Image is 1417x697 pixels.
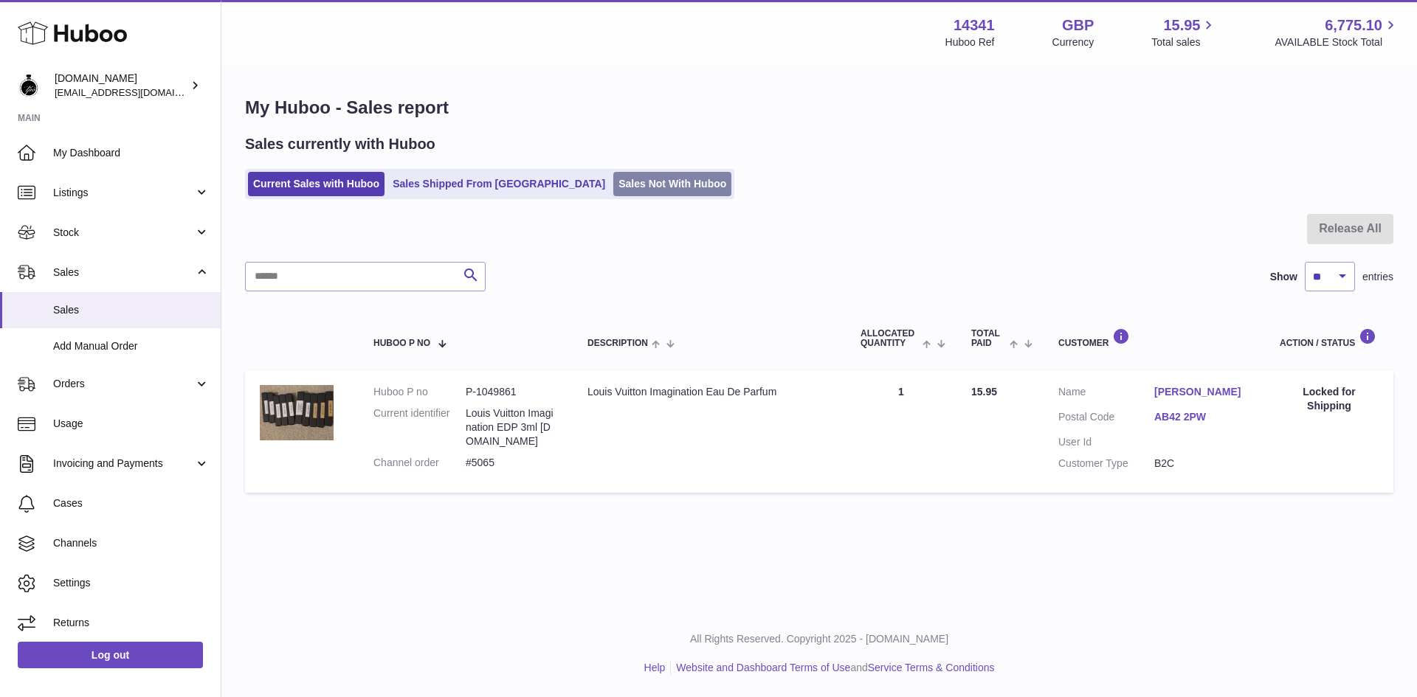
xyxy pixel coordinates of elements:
dt: Postal Code [1058,410,1154,428]
span: Listings [53,186,194,200]
dt: Customer Type [1058,457,1154,471]
strong: 14341 [954,15,995,35]
dd: #5065 [466,456,558,470]
span: Description [587,339,648,348]
a: [PERSON_NAME] [1154,385,1250,399]
span: AVAILABLE Stock Total [1275,35,1399,49]
a: Sales Shipped From [GEOGRAPHIC_DATA] [387,172,610,196]
a: Help [644,662,666,673]
td: 1 [846,370,956,493]
dt: User Id [1058,435,1154,449]
span: Sales [53,303,210,317]
div: Customer [1058,328,1250,348]
span: Usage [53,417,210,431]
dt: Huboo P no [373,385,466,399]
span: ALLOCATED Quantity [861,329,919,348]
a: 6,775.10 AVAILABLE Stock Total [1275,15,1399,49]
div: Action / Status [1280,328,1379,348]
p: All Rights Reserved. Copyright 2025 - [DOMAIN_NAME] [233,632,1405,646]
dt: Channel order [373,456,466,470]
a: AB42 2PW [1154,410,1250,424]
img: 143411751543647.jpg [260,385,334,440]
span: 6,775.10 [1325,15,1382,35]
dd: B2C [1154,457,1250,471]
span: [EMAIL_ADDRESS][DOMAIN_NAME] [55,86,217,98]
span: Total sales [1151,35,1217,49]
div: Locked for Shipping [1280,385,1379,413]
span: Total paid [971,329,1006,348]
dt: Name [1058,385,1154,403]
span: Sales [53,266,194,280]
div: Huboo Ref [945,35,995,49]
strong: GBP [1062,15,1094,35]
span: 15.95 [1163,15,1200,35]
span: Invoicing and Payments [53,457,194,471]
label: Show [1270,270,1297,284]
span: My Dashboard [53,146,210,160]
dt: Current identifier [373,406,466,448]
span: Orders [53,377,194,391]
span: Returns [53,616,210,630]
div: Currency [1052,35,1094,49]
li: and [671,661,994,675]
a: Current Sales with Huboo [248,172,385,196]
div: Louis Vuitton Imagination Eau De Parfum [587,385,831,399]
dd: Louis Vuitton Imagination EDP 3ml [DOMAIN_NAME] [466,406,558,448]
img: theperfumesampler@gmail.com [18,74,40,97]
span: Stock [53,226,194,240]
a: 15.95 Total sales [1151,15,1217,49]
span: Add Manual Order [53,339,210,353]
span: 15.95 [971,386,997,398]
dd: P-1049861 [466,385,558,399]
a: Log out [18,642,203,668]
h2: Sales currently with Huboo [245,134,435,154]
span: entries [1362,270,1393,284]
a: Sales Not With Huboo [613,172,731,196]
h1: My Huboo - Sales report [245,96,1393,119]
span: Settings [53,576,210,590]
span: Cases [53,496,210,510]
a: Website and Dashboard Terms of Use [676,662,850,673]
span: Huboo P no [373,339,430,348]
div: [DOMAIN_NAME] [55,72,187,100]
span: Channels [53,536,210,550]
a: Service Terms & Conditions [868,662,995,673]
